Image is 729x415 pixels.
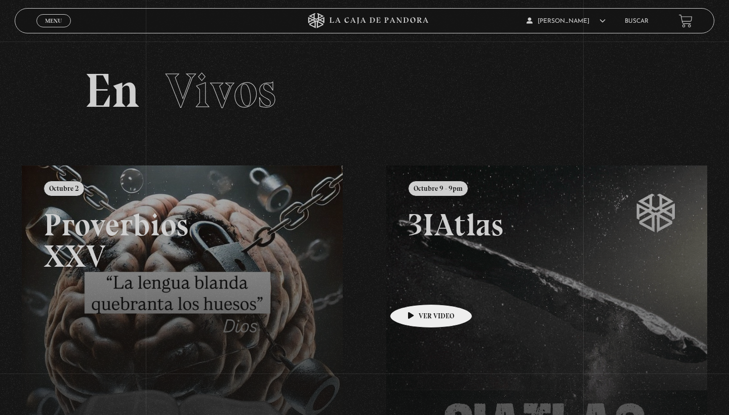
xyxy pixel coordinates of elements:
[526,18,605,24] span: [PERSON_NAME]
[85,67,644,115] h2: En
[166,62,276,119] span: Vivos
[42,26,66,33] span: Cerrar
[45,18,62,24] span: Menu
[679,14,693,28] a: View your shopping cart
[625,18,649,24] a: Buscar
